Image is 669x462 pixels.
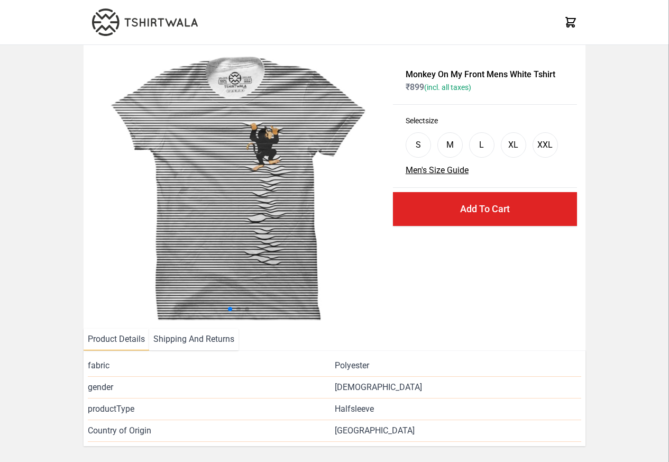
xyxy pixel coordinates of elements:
[88,359,334,372] span: fabric
[393,192,577,226] button: Add To Cart
[335,403,374,415] span: Halfsleeve
[335,359,369,372] span: Polyester
[92,8,198,36] img: TW-LOGO-400-104.png
[406,115,564,126] h3: Select size
[416,139,421,151] div: S
[508,139,518,151] div: XL
[88,403,334,415] span: productType
[479,139,484,151] div: L
[424,83,471,92] span: (incl. all taxes)
[335,424,581,437] span: [GEOGRAPHIC_DATA]
[92,53,384,320] img: monkey-climbing.jpg
[537,139,553,151] div: XXL
[335,381,422,394] span: [DEMOGRAPHIC_DATA]
[406,164,469,177] button: Men's Size Guide
[406,68,564,81] h1: Monkey On My Front Mens White Tshirt
[88,424,334,437] span: Country of Origin
[84,329,149,350] li: Product Details
[406,82,471,92] span: ₹ 899
[149,329,239,350] li: Shipping And Returns
[446,139,454,151] div: M
[88,381,334,394] span: gender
